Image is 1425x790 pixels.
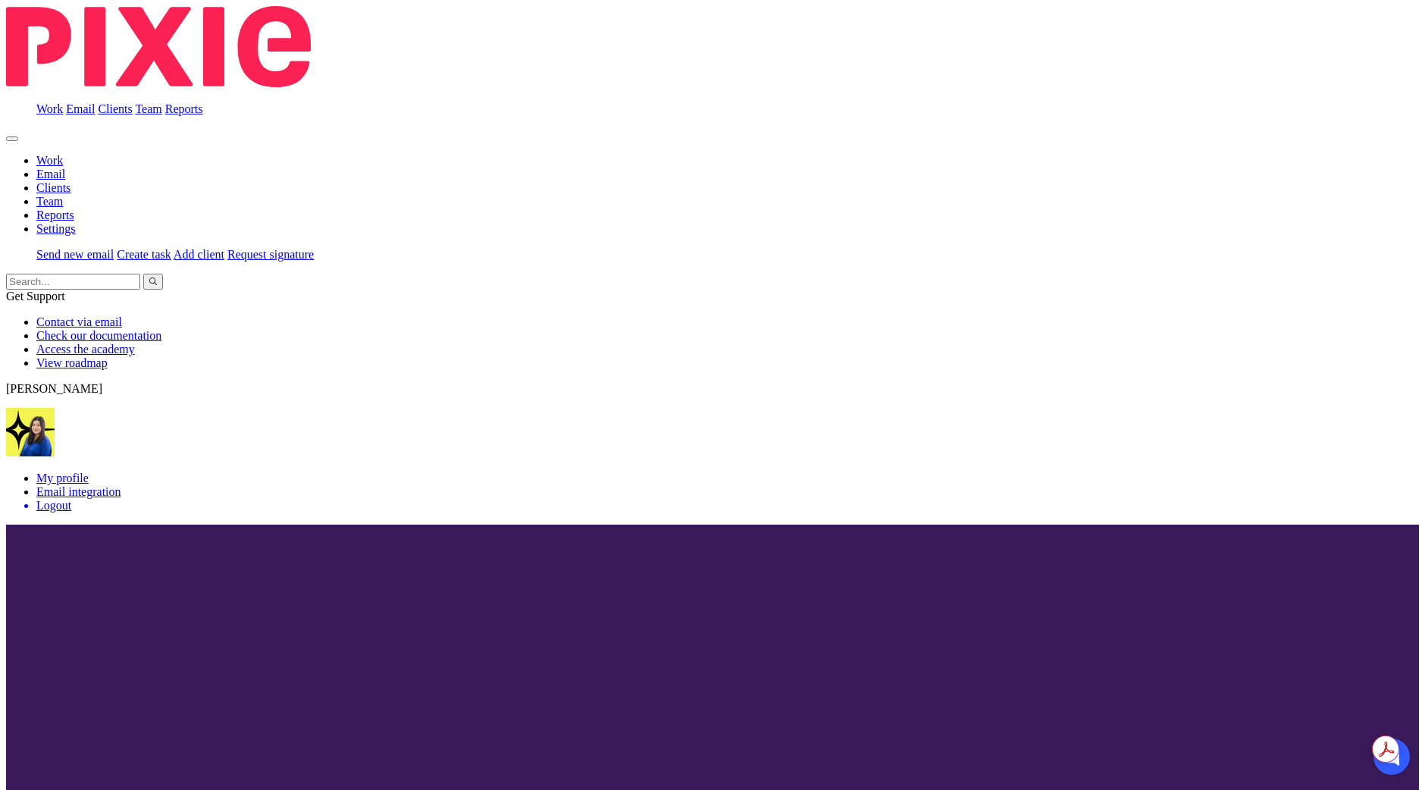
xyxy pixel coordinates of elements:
[36,222,76,235] a: Settings
[36,499,1419,513] a: Logout
[143,274,163,290] button: Search
[36,485,121,498] a: Email integration
[227,248,314,261] a: Request signature
[36,472,89,484] a: My profile
[117,248,171,261] a: Create task
[6,382,1419,396] p: [PERSON_NAME]
[36,154,63,167] a: Work
[135,102,161,115] a: Team
[66,102,95,115] a: Email
[36,248,114,261] a: Send new email
[98,102,132,115] a: Clients
[36,208,74,221] a: Reports
[36,343,135,356] a: Access the academy
[36,195,63,208] a: Team
[36,168,65,180] a: Email
[36,499,71,512] span: Logout
[36,315,122,328] a: Contact via email
[165,102,203,115] a: Reports
[6,290,65,303] span: Get Support
[36,102,63,115] a: Work
[174,248,224,261] a: Add client
[36,356,108,369] a: View roadmap
[36,181,70,194] a: Clients
[6,408,55,456] img: Bobo-Starbridge%201.jpg
[6,274,140,290] input: Search
[36,329,161,342] a: Check our documentation
[6,6,311,87] img: Pixie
